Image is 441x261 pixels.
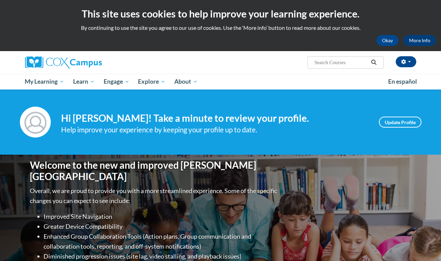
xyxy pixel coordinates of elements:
div: Main menu [20,74,421,90]
li: Improved Site Navigation [44,212,279,222]
li: Greater Device Compatibility [44,222,279,232]
a: Update Profile [379,117,421,128]
button: Okay [376,35,398,46]
span: About [174,78,198,86]
a: About [170,74,202,90]
span: Engage [104,78,129,86]
h1: Welcome to the new and improved [PERSON_NAME][GEOGRAPHIC_DATA] [30,159,279,182]
img: Profile Image [20,107,51,138]
button: Account Settings [396,56,416,67]
p: By continuing to use the site you agree to our use of cookies. Use the ‘More info’ button to read... [5,24,436,32]
a: Cox Campus [25,56,149,69]
a: Learn [69,74,99,90]
a: More Info [404,35,436,46]
p: Overall, we are proud to provide you with a more streamlined experience. Some of the specific cha... [30,186,279,206]
li: Enhanced Group Collaboration Tools (Action plans, Group communication and collaboration tools, re... [44,232,279,251]
span: En español [388,78,417,85]
div: Help improve your experience by keeping your profile up to date. [61,124,369,135]
a: Explore [134,74,170,90]
input: Search Courses [314,58,369,67]
h4: Hi [PERSON_NAME]! Take a minute to review your profile. [61,112,369,124]
h2: This site uses cookies to help improve your learning experience. [5,7,436,21]
button: Search [369,58,379,67]
span: Explore [138,78,165,86]
a: En español [384,74,421,89]
iframe: Button to launch messaging window [414,234,436,256]
a: My Learning [21,74,69,90]
a: Engage [99,74,134,90]
img: Cox Campus [25,56,102,69]
span: Learn [73,78,95,86]
span: My Learning [25,78,64,86]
